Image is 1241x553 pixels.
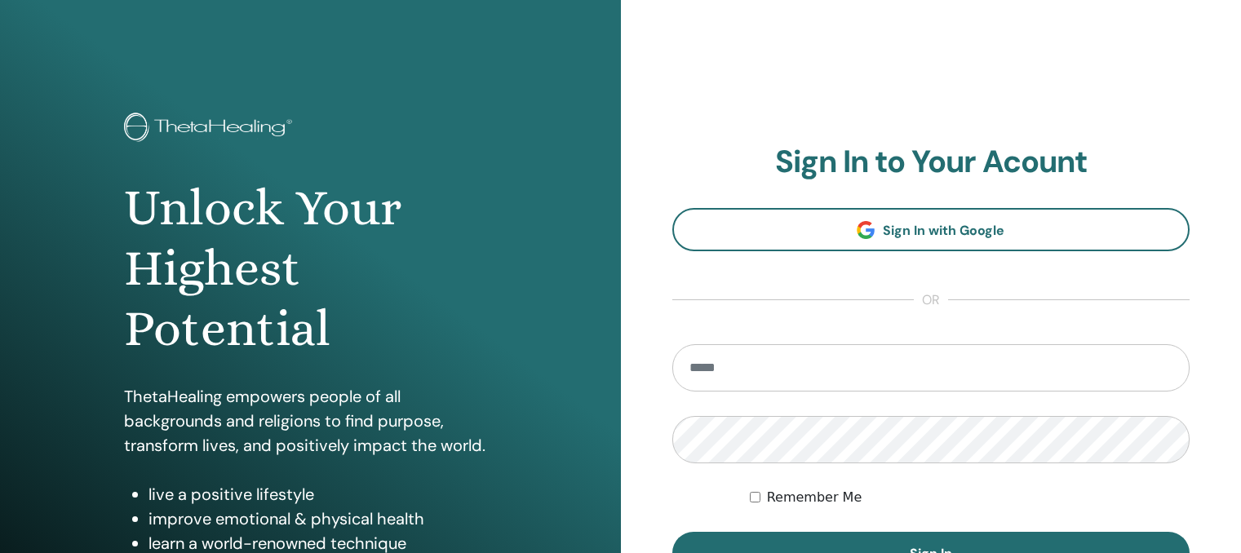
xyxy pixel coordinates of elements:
div: Keep me authenticated indefinitely or until I manually logout [750,488,1190,507]
p: ThetaHealing empowers people of all backgrounds and religions to find purpose, transform lives, a... [124,384,497,458]
span: or [914,290,948,310]
span: Sign In with Google [883,222,1004,239]
li: improve emotional & physical health [148,507,497,531]
li: live a positive lifestyle [148,482,497,507]
a: Sign In with Google [672,208,1190,251]
h2: Sign In to Your Acount [672,144,1190,181]
h1: Unlock Your Highest Potential [124,178,497,360]
label: Remember Me [767,488,862,507]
